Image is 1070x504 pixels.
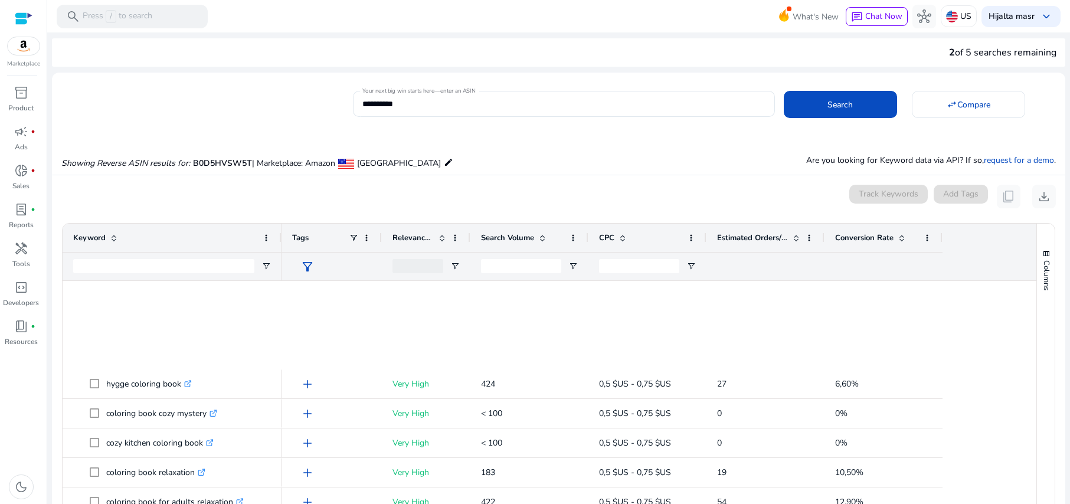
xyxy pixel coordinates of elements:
[392,431,460,455] p: Very High
[300,407,315,421] span: add
[717,408,722,419] span: 0
[946,11,958,22] img: us.svg
[793,6,839,27] span: What's New
[15,142,28,152] p: Ads
[599,467,671,478] span: 0,5 $US - 0,75 $US
[1032,185,1056,208] button: download
[300,436,315,450] span: add
[717,233,788,243] span: Estimated Orders/Month
[481,467,495,478] span: 183
[835,408,848,419] span: 0%
[14,480,28,494] span: dark_mode
[392,233,434,243] span: Relevance Score
[12,181,30,191] p: Sales
[193,158,252,169] span: B0D5HVSW5T
[31,129,35,134] span: fiber_manual_record
[1041,260,1052,290] span: Columns
[989,12,1035,21] p: Hi
[5,336,38,347] p: Resources
[717,378,727,390] span: 27
[392,372,460,396] p: Very High
[61,158,190,169] i: Showing Reverse ASIN results for:
[949,45,1056,60] div: of 5 searches remaining
[31,324,35,329] span: fiber_manual_record
[997,11,1035,22] b: jalta masr
[957,99,990,111] span: Compare
[835,467,863,478] span: 10,50%
[3,297,39,308] p: Developers
[9,220,34,230] p: Reports
[1039,9,1053,24] span: keyboard_arrow_down
[599,437,671,449] span: 0,5 $US - 0,75 $US
[106,372,192,396] p: hygge coloring book
[984,155,1054,166] a: request for a demo
[912,5,936,28] button: hub
[8,37,40,55] img: amazon.svg
[835,233,894,243] span: Conversion Rate
[806,154,1056,166] p: Are you looking for Keyword data via API? If so, .
[481,259,561,273] input: Search Volume Filter Input
[481,378,495,390] span: 424
[261,261,271,271] button: Open Filter Menu
[31,207,35,212] span: fiber_manual_record
[717,467,727,478] span: 19
[717,437,722,449] span: 0
[14,280,28,294] span: code_blocks
[106,460,205,485] p: coloring book relaxation
[827,99,853,111] span: Search
[444,155,453,169] mat-icon: edit
[917,9,931,24] span: hub
[865,11,902,22] span: Chat Now
[8,103,34,113] p: Product
[599,259,679,273] input: CPC Filter Input
[73,233,106,243] span: Keyword
[599,408,671,419] span: 0,5 $US - 0,75 $US
[66,9,80,24] span: search
[392,460,460,485] p: Very High
[7,60,40,68] p: Marketplace
[31,168,35,173] span: fiber_manual_record
[300,377,315,391] span: add
[14,202,28,217] span: lab_profile
[784,91,897,118] button: Search
[300,260,315,274] span: filter_alt
[481,437,502,449] span: < 100
[14,163,28,178] span: donut_small
[300,466,315,480] span: add
[106,401,217,426] p: coloring book cozy mystery
[835,437,848,449] span: 0%
[599,378,671,390] span: 0,5 $US - 0,75 $US
[835,378,859,390] span: 6,60%
[12,258,30,269] p: Tools
[481,233,534,243] span: Search Volume
[949,46,955,59] span: 2
[912,91,1025,118] button: Compare
[1037,189,1051,204] span: download
[568,261,578,271] button: Open Filter Menu
[292,233,309,243] span: Tags
[686,261,696,271] button: Open Filter Menu
[851,11,863,23] span: chat
[106,10,116,23] span: /
[14,125,28,139] span: campaign
[960,6,971,27] p: US
[846,7,908,26] button: chatChat Now
[599,233,614,243] span: CPC
[481,408,502,419] span: < 100
[357,158,441,169] span: [GEOGRAPHIC_DATA]
[14,86,28,100] span: inventory_2
[106,431,214,455] p: cozy kitchen coloring book
[14,241,28,256] span: handyman
[252,158,335,169] span: | Marketplace: Amazon
[392,401,460,426] p: Very High
[947,99,957,110] mat-icon: swap_horiz
[450,261,460,271] button: Open Filter Menu
[83,10,152,23] p: Press to search
[73,259,254,273] input: Keyword Filter Input
[362,87,475,95] mat-label: Your next big win starts here—enter an ASIN
[14,319,28,333] span: book_4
